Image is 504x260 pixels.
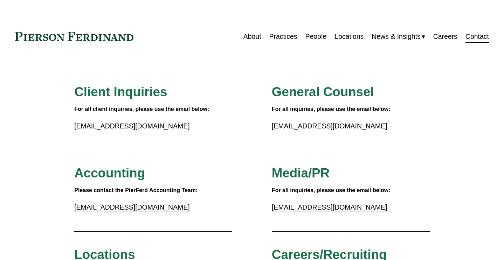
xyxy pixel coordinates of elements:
span: Client Inquiries [74,85,167,99]
a: [EMAIL_ADDRESS][DOMAIN_NAME] [74,203,189,211]
a: Locations [334,30,364,43]
a: Careers [433,30,457,43]
span: Media/PR [272,166,330,180]
a: [EMAIL_ADDRESS][DOMAIN_NAME] [272,122,387,130]
strong: For all client inquiries, please use the email below: [74,106,209,112]
span: General Counsel [272,85,374,99]
a: [EMAIL_ADDRESS][DOMAIN_NAME] [74,122,189,130]
a: People [305,30,327,43]
strong: Please contact the PierFerd Accounting Team: [74,187,198,193]
strong: For all inquiries, please use the email below: [272,106,391,112]
a: folder dropdown [372,30,425,43]
span: Accounting [74,166,145,180]
a: Contact [465,30,489,43]
a: About [243,30,261,43]
a: Practices [269,30,297,43]
a: [EMAIL_ADDRESS][DOMAIN_NAME] [272,203,387,211]
span: News & Insights [372,30,420,43]
strong: For all inquiries, please use the email below: [272,187,391,193]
